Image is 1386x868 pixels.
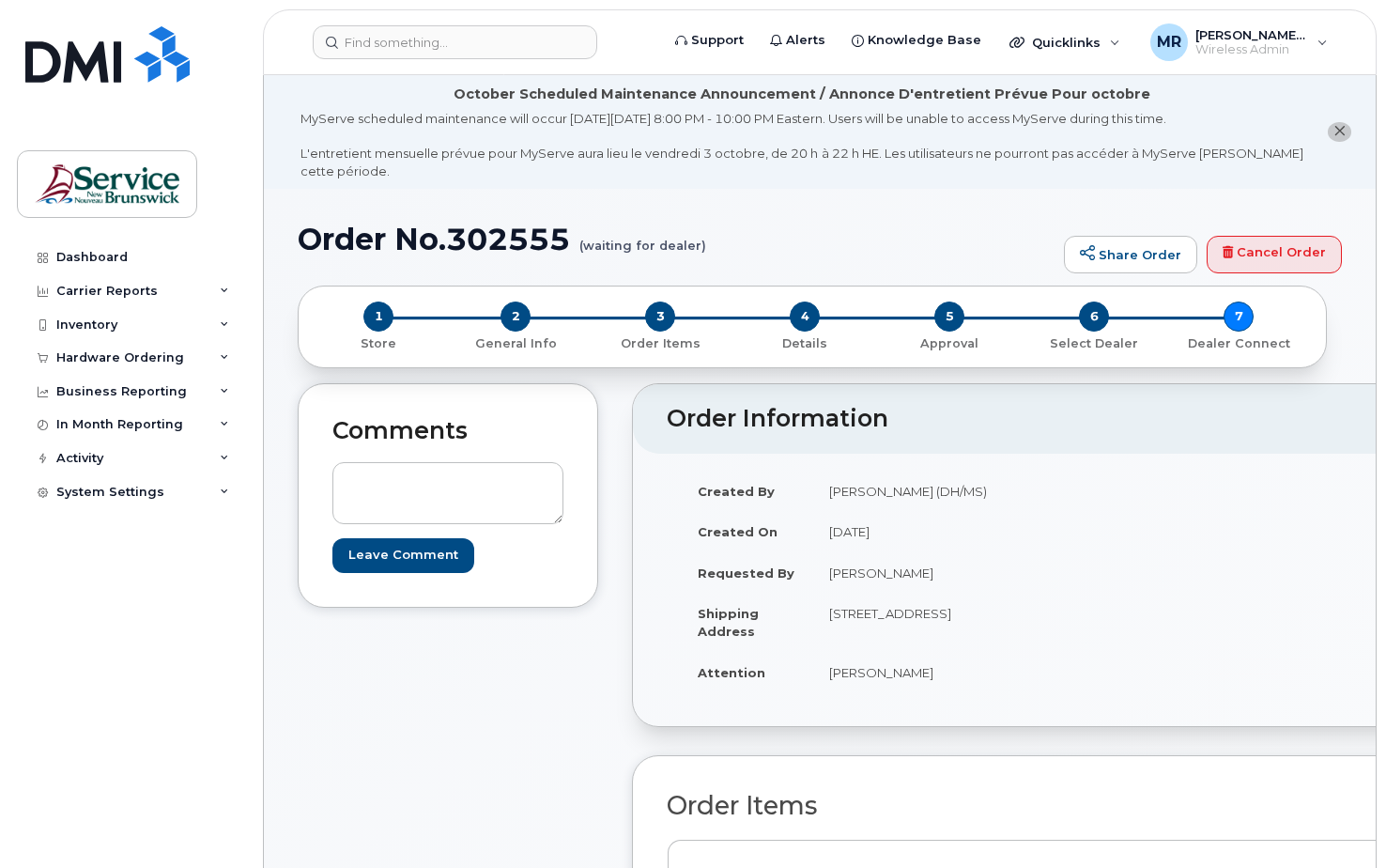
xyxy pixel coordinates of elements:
[298,223,1055,256] h1: Order No.302555
[1207,236,1342,273] a: Cancel Order
[698,606,759,639] strong: Shipping Address
[812,652,1074,693] td: [PERSON_NAME]
[300,110,1303,179] div: MyServe scheduled maintenance will occur [DATE][DATE] 8:00 PM - 10:00 PM Eastern. Users will be u...
[332,538,474,573] input: Leave Comment
[732,332,877,351] a: 4 Details
[363,302,393,332] span: 1
[645,302,675,332] span: 3
[740,335,870,352] p: Details
[1064,236,1197,273] a: Share Order
[812,552,1074,594] td: [PERSON_NAME]
[1022,332,1166,351] a: 6 Select Dealer
[877,332,1022,351] a: 5 Approval
[698,665,765,680] strong: Attention
[812,471,1074,512] td: [PERSON_NAME] (DH/MS)
[698,484,775,499] strong: Created By
[454,85,1150,104] div: October Scheduled Maintenance Announcement / Annonce D'entretient Prévue Pour octobre
[698,524,778,539] strong: Created On
[1328,122,1351,142] button: close notification
[1079,302,1109,332] span: 6
[1029,335,1159,352] p: Select Dealer
[579,223,706,252] small: (waiting for dealer)
[500,302,531,332] span: 2
[790,302,820,332] span: 4
[588,332,732,351] a: 3 Order Items
[885,335,1014,352] p: Approval
[321,335,436,352] p: Store
[698,566,794,581] strong: Requested By
[443,332,588,351] a: 2 General Info
[332,418,563,444] h2: Comments
[595,335,725,352] p: Order Items
[812,593,1074,651] td: [STREET_ADDRESS]
[451,335,580,352] p: General Info
[812,511,1074,552] td: [DATE]
[314,332,443,351] a: 1 Store
[934,302,964,332] span: 5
